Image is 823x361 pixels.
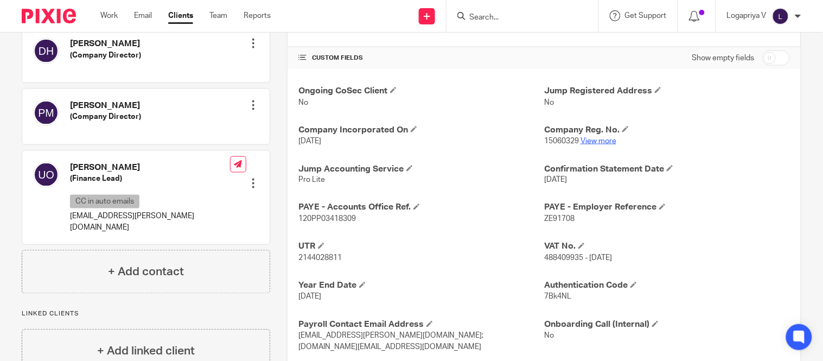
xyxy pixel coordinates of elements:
[298,255,342,262] span: 2144028811
[134,10,152,21] a: Email
[544,280,790,292] h4: Authentication Code
[544,241,790,252] h4: VAT No.
[22,9,76,23] img: Pixie
[298,124,544,136] h4: Company Incorporated On
[244,10,271,21] a: Reports
[298,202,544,213] h4: PAYE - Accounts Office Ref.
[70,111,141,122] h5: (Company Director)
[70,100,141,111] h4: [PERSON_NAME]
[298,85,544,97] h4: Ongoing CoSec Client
[100,10,118,21] a: Work
[727,10,767,21] p: Logapriya V
[298,216,356,223] span: 120PP03418309
[298,176,325,184] span: Pro Lite
[70,38,141,49] h4: [PERSON_NAME]
[70,195,139,208] p: CC in auto emails
[544,99,554,106] span: No
[692,53,755,64] label: Show empty fields
[298,99,308,106] span: No
[298,280,544,292] h4: Year End Date
[580,137,616,145] a: View more
[298,319,544,331] h4: Payroll Contact Email Address
[33,162,59,188] img: svg%3E
[70,162,230,173] h4: [PERSON_NAME]
[544,85,790,97] h4: Jump Registered Address
[209,10,227,21] a: Team
[298,54,544,62] h4: CUSTOM FIELDS
[108,264,184,281] h4: + Add contact
[298,137,321,145] span: [DATE]
[772,8,789,25] img: svg%3E
[544,293,571,301] span: 7Bk4NL
[544,319,790,331] h4: Onboarding Call (Internal)
[625,12,667,20] span: Get Support
[70,211,230,233] p: [EMAIL_ADDRESS][PERSON_NAME][DOMAIN_NAME]
[70,173,230,184] h5: (Finance Lead)
[33,38,59,64] img: svg%3E
[544,124,790,136] h4: Company Reg. No.
[544,137,579,145] span: 15060329
[544,255,612,262] span: 488409935 - [DATE]
[544,163,790,175] h4: Confirmation Statement Date
[544,216,575,223] span: ZE91708
[544,176,567,184] span: [DATE]
[298,241,544,252] h4: UTR
[468,13,566,23] input: Search
[544,332,554,340] span: No
[97,343,195,360] h4: + Add linked client
[544,202,790,213] h4: PAYE - Employer Reference
[168,10,193,21] a: Clients
[298,293,321,301] span: [DATE]
[70,50,141,61] h5: (Company Director)
[298,332,483,351] span: [EMAIL_ADDRESS][PERSON_NAME][DOMAIN_NAME]; [DOMAIN_NAME][EMAIL_ADDRESS][DOMAIN_NAME]
[298,163,544,175] h4: Jump Accounting Service
[33,100,59,126] img: svg%3E
[22,310,270,319] p: Linked clients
